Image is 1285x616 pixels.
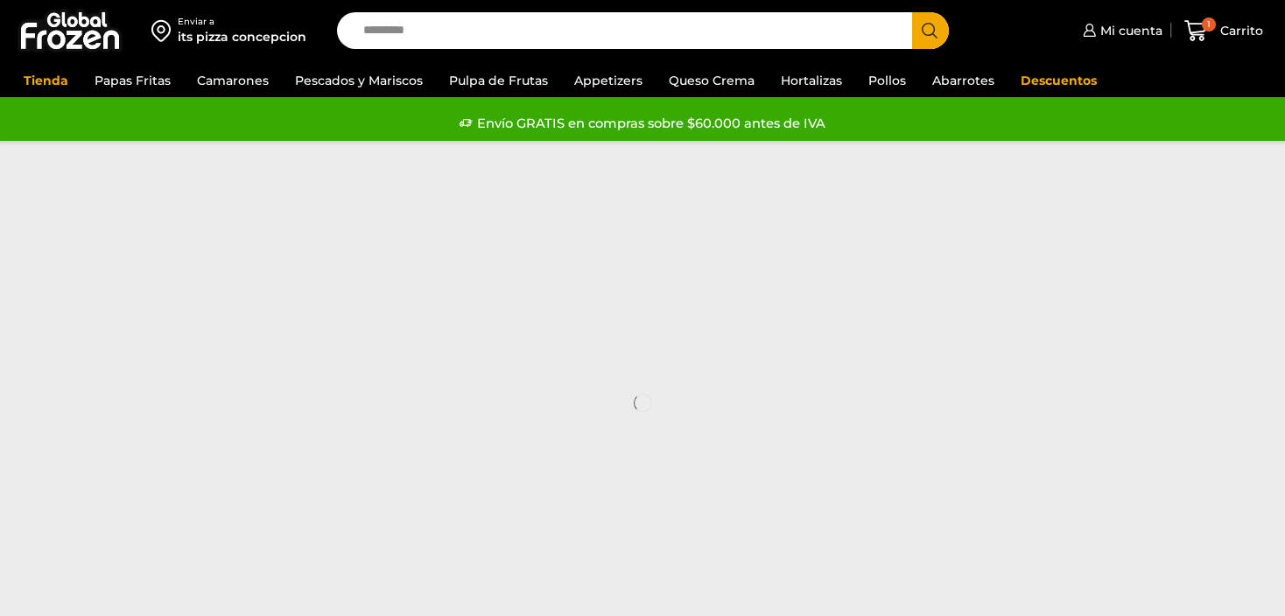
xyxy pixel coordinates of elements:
[1202,17,1216,31] span: 1
[660,64,763,97] a: Queso Crema
[15,64,77,97] a: Tienda
[286,64,432,97] a: Pescados y Mariscos
[188,64,277,97] a: Camarones
[860,64,915,97] a: Pollos
[151,16,178,45] img: address-field-icon.svg
[912,12,949,49] button: Search button
[1180,10,1267,52] a: 1 Carrito
[178,28,306,45] div: its pizza concepcion
[1096,22,1162,39] span: Mi cuenta
[1012,64,1106,97] a: Descuentos
[923,64,1003,97] a: Abarrotes
[772,64,851,97] a: Hortalizas
[1216,22,1263,39] span: Carrito
[178,16,306,28] div: Enviar a
[565,64,651,97] a: Appetizers
[1078,13,1162,48] a: Mi cuenta
[440,64,557,97] a: Pulpa de Frutas
[86,64,179,97] a: Papas Fritas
